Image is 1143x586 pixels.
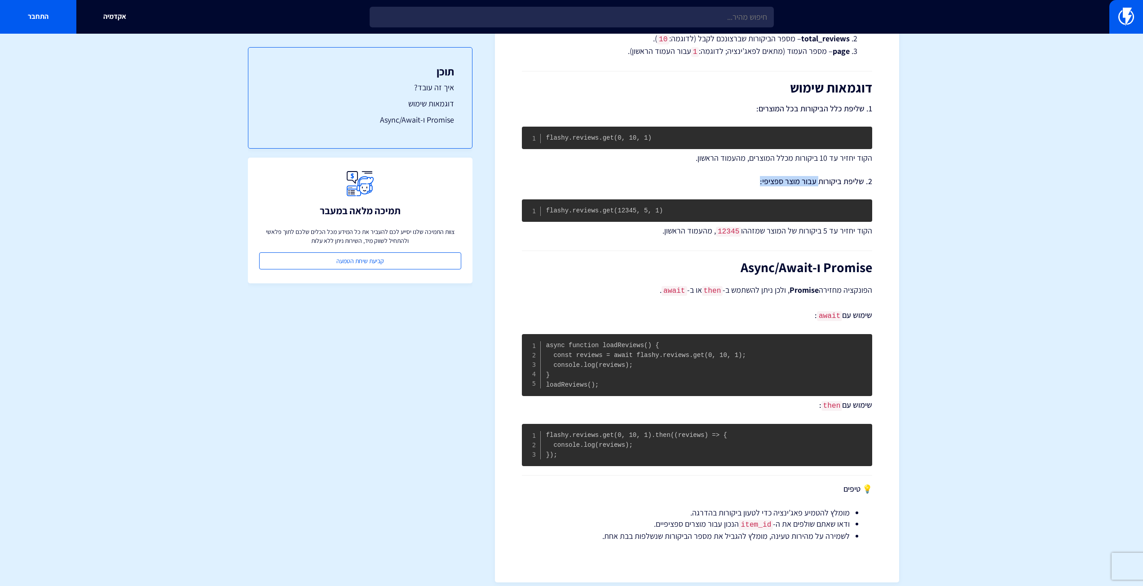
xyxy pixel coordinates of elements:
code: then [702,286,723,296]
strong: Promise [790,285,819,295]
p: הקוד יחזיר עד 10 ביקורות מכלל המוצרים, מהעמוד הראשון. [522,152,872,164]
h3: תמיכה מלאה במעבר [320,205,401,216]
li: ודאו שאתם שולפים את ה- הנכון עבור מוצרים ספציפיים. [544,518,850,530]
li: – מספר הביקורות שברצונכם לקבל (לדוגמה: ). [544,33,850,45]
input: חיפוש מהיר... [370,7,774,27]
a: איך זה עובד? [266,82,454,93]
h4: שימוש עם : [522,401,872,410]
h4: שימוש עם : [522,311,872,321]
code: item_id [739,520,773,530]
h4: 2. שליפת ביקורות עבור מוצר ספציפי: [522,177,872,186]
code: flashy.reviews.get(0, 10, 1).then((reviews) => { console.log(reviews); }); [546,432,727,458]
code: await [662,286,687,296]
code: 10 [657,35,669,44]
code: 12345 [716,227,741,237]
code: 1 [691,47,699,57]
li: – מספר העמוד (מתאים לפאג’ינציה; לדוגמה: עבור העמוד הראשון). [544,45,850,57]
h3: תוכן [266,66,454,77]
code: then [821,401,843,411]
h4: 💡 טיפים [522,485,872,493]
code: flashy.reviews.get(12345, 5, 1) [546,207,663,214]
p: הקוד יחזיר עד 5 ביקורות של המוצר שמזההו , מהעמוד הראשון. [522,225,872,237]
a: קביעת שיחת הטמעה [259,252,461,269]
strong: page [833,46,850,56]
li: מומלץ להטמיע פאג’ינציה כדי לטעון ביקורות בהדרגה. [544,507,850,519]
a: דוגמאות שימוש [266,98,454,110]
p: הפונקציה מחזירה , ולכן ניתן להשתמש ב- או ב- . [522,284,872,297]
li: לשמירה על מהירות טעינה, מומלץ להגביל את מספר הביקורות שנשלפות בבת אחת. [544,530,850,542]
code: async function loadReviews() { const reviews = await flashy.reviews.get(0, 10, 1); console.log(re... [546,342,746,388]
p: צוות התמיכה שלנו יסייע לכם להעביר את כל המידע מכל הכלים שלכם לתוך פלאשי ולהתחיל לשווק מיד, השירות... [259,227,461,245]
h2: Promise ו-Async/Await [522,260,872,275]
code: flashy.reviews.get(0, 10, 1) [546,134,652,141]
a: Promise ו-Async/Await [266,114,454,126]
code: await [817,311,843,321]
h4: 1. שליפת כלל הביקורות בכל המוצרים: [522,104,872,113]
h2: דוגמאות שימוש [522,80,872,95]
strong: total_reviews [801,33,850,44]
